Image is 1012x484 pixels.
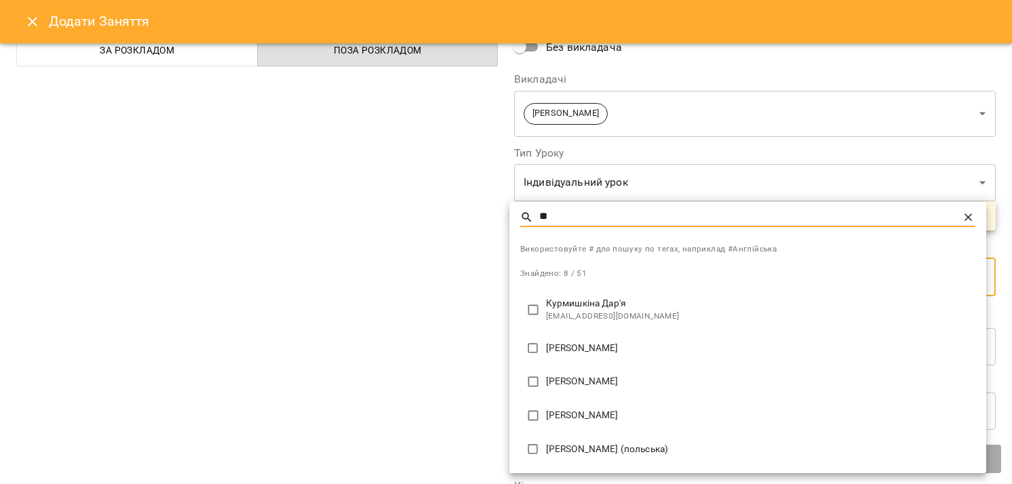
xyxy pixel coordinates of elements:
[546,375,975,388] p: [PERSON_NAME]
[546,443,975,456] p: [PERSON_NAME] (польська)
[546,310,975,323] span: [EMAIL_ADDRESS][DOMAIN_NAME]
[546,342,975,355] p: [PERSON_NAME]
[520,268,587,278] span: Знайдено: 8 / 51
[520,243,975,256] span: Використовуйте # для пошуку по тегах, наприклад #Англійська
[546,297,975,310] p: Курмишкіна Дар'я
[546,409,975,422] p: [PERSON_NAME]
